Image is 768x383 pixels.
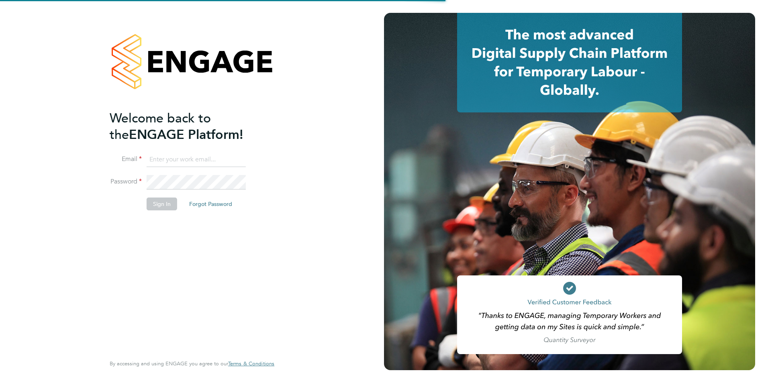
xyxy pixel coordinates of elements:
button: Sign In [147,198,177,210]
button: Forgot Password [183,198,239,210]
span: Welcome back to the [110,110,211,143]
h2: ENGAGE Platform! [110,110,266,143]
label: Password [110,177,142,186]
span: By accessing and using ENGAGE you agree to our [110,360,274,367]
a: Terms & Conditions [228,361,274,367]
span: Terms & Conditions [228,360,274,367]
input: Enter your work email... [147,153,246,167]
label: Email [110,155,142,163]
